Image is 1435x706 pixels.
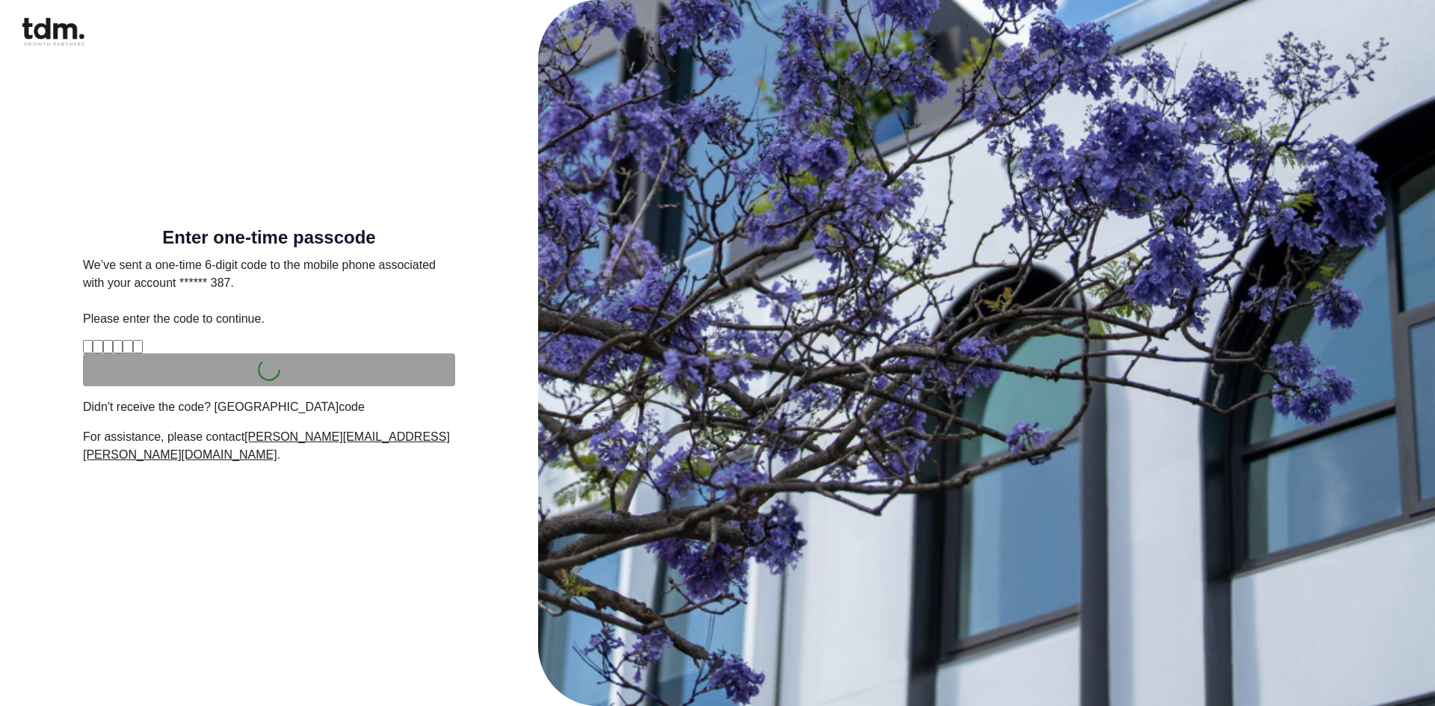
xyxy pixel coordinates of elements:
[83,230,455,245] h5: Enter one-time passcode
[83,398,455,416] p: Didn't receive the code? [GEOGRAPHIC_DATA]
[83,430,450,461] u: [PERSON_NAME][EMAIL_ADDRESS][PERSON_NAME][DOMAIN_NAME]
[339,400,365,413] a: code
[83,428,455,464] p: For assistance, please contact .
[83,256,455,328] p: We’ve sent a one-time 6-digit code to the mobile phone associated with your account ****** 387. P...
[113,340,123,353] input: Digit 4
[133,340,143,353] input: Digit 6
[93,340,102,353] input: Digit 2
[83,340,93,353] input: Please enter verification code. Digit 1
[123,340,132,353] input: Digit 5
[103,340,113,353] input: Digit 3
